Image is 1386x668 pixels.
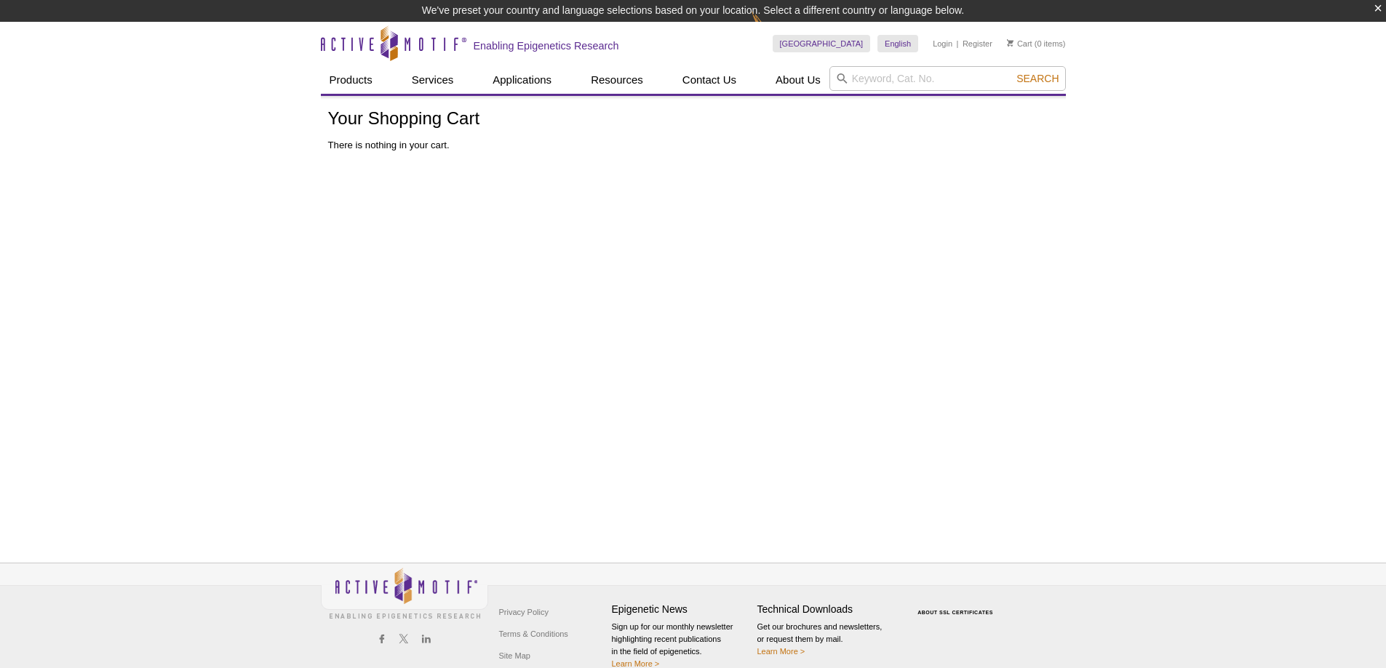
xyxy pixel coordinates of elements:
button: Search [1012,72,1063,85]
a: Resources [582,66,652,94]
a: Applications [484,66,560,94]
a: English [877,35,918,52]
input: Keyword, Cat. No. [829,66,1066,91]
a: Contact Us [674,66,745,94]
h4: Epigenetic News [612,603,750,616]
a: Privacy Policy [495,601,552,623]
a: Cart [1007,39,1032,49]
a: About Us [767,66,829,94]
a: Services [403,66,463,94]
span: Search [1016,73,1059,84]
a: Learn More > [612,659,660,668]
a: Terms & Conditions [495,623,572,645]
h4: Technical Downloads [757,603,896,616]
p: Get our brochures and newsletters, or request them by mail. [757,621,896,658]
table: Click to Verify - This site chose Symantec SSL for secure e-commerce and confidential communicati... [903,589,1012,621]
li: | [957,35,959,52]
img: Active Motif, [321,563,488,622]
h1: Your Shopping Cart [328,109,1059,130]
a: Learn More > [757,647,805,656]
a: Register [963,39,992,49]
h2: Enabling Epigenetics Research [474,39,619,52]
a: Login [933,39,952,49]
li: (0 items) [1007,35,1066,52]
a: Site Map [495,645,534,667]
p: There is nothing in your cart. [328,139,1059,152]
img: Your Cart [1007,39,1013,47]
a: Products [321,66,381,94]
img: Change Here [752,11,790,45]
a: [GEOGRAPHIC_DATA] [773,35,871,52]
a: ABOUT SSL CERTIFICATES [917,610,993,615]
